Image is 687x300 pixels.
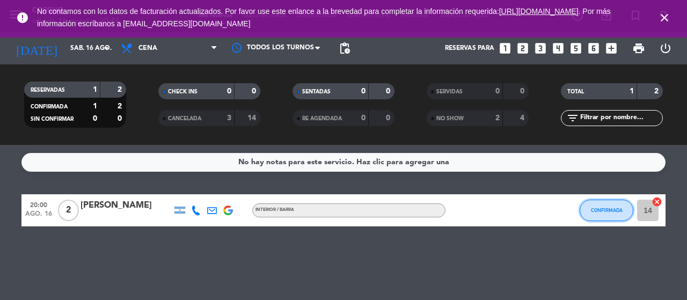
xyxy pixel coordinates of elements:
strong: 0 [520,87,527,95]
i: cancel [652,196,662,207]
span: SENTADAS [302,89,331,94]
span: RE AGENDADA [302,116,342,121]
i: arrow_drop_down [100,42,113,55]
span: CANCELADA [168,116,201,121]
i: looks_5 [569,41,583,55]
strong: 2 [495,114,500,122]
strong: 0 [118,115,124,122]
strong: 2 [118,86,124,93]
strong: 0 [227,87,231,95]
a: . Por más información escríbanos a [EMAIL_ADDRESS][DOMAIN_NAME] [37,7,610,28]
span: print [632,42,645,55]
i: [DATE] [8,36,65,60]
i: looks_one [498,41,512,55]
i: add_box [604,41,618,55]
strong: 1 [630,87,634,95]
strong: 1 [93,103,97,110]
span: pending_actions [338,42,351,55]
span: CHECK INS [168,89,198,94]
span: 2 [58,200,79,221]
img: google-logo.png [223,206,233,215]
span: 20:00 [25,198,52,210]
span: TOTAL [567,89,584,94]
strong: 3 [227,114,231,122]
span: No contamos con los datos de facturación actualizados. Por favor use este enlance a la brevedad p... [37,7,610,28]
div: LOG OUT [652,32,679,64]
i: close [658,11,671,24]
span: CONFIRMADA [591,207,623,213]
i: looks_4 [551,41,565,55]
i: error [16,11,29,24]
span: NO SHOW [436,116,464,121]
strong: 4 [520,114,527,122]
strong: 2 [118,103,124,110]
strong: 0 [93,115,97,122]
button: CONFIRMADA [580,200,633,221]
span: Cena [138,45,157,52]
i: looks_two [516,41,530,55]
strong: 0 [386,114,392,122]
span: Reservas para [445,45,494,52]
a: [URL][DOMAIN_NAME] [499,7,579,16]
i: power_settings_new [659,42,672,55]
span: ago. 16 [25,210,52,223]
strong: 0 [495,87,500,95]
span: SERVIDAS [436,89,463,94]
strong: 0 [386,87,392,95]
span: SIN CONFIRMAR [31,116,74,122]
strong: 14 [247,114,258,122]
strong: 0 [361,87,366,95]
i: looks_6 [587,41,601,55]
input: Filtrar por nombre... [579,112,662,124]
span: CONFIRMADA [31,104,68,109]
strong: 2 [654,87,661,95]
div: [PERSON_NAME] [81,199,172,213]
strong: 0 [252,87,258,95]
span: RESERVADAS [31,87,65,93]
i: filter_list [566,112,579,125]
div: No hay notas para este servicio. Haz clic para agregar una [238,156,449,169]
span: Interior / Barra [255,208,294,212]
strong: 1 [93,86,97,93]
i: looks_3 [533,41,547,55]
strong: 0 [361,114,366,122]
